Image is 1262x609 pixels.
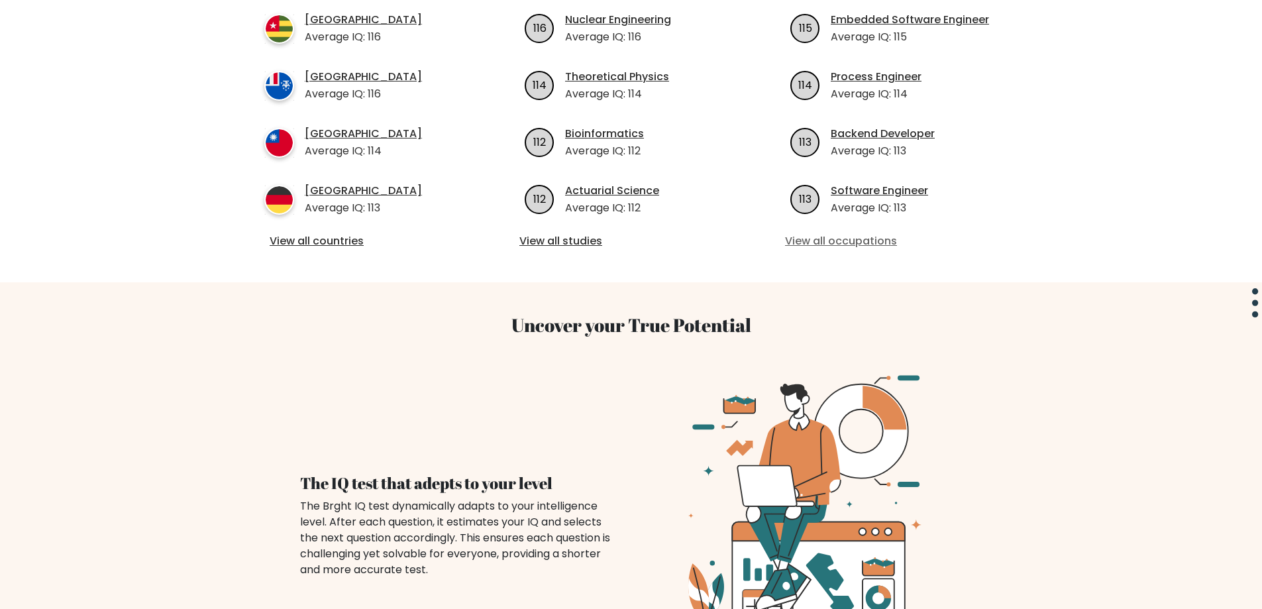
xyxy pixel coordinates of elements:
img: country [264,71,294,101]
div: The Brght IQ test dynamically adapts to your intelligence level. After each question, it estimate... [300,498,615,578]
a: Theoretical Physics [565,69,669,85]
p: Average IQ: 113 [831,200,928,216]
text: 114 [798,77,812,92]
text: 114 [533,77,547,92]
p: Average IQ: 114 [565,86,669,102]
a: Bioinformatics [565,126,644,142]
p: Average IQ: 116 [565,29,671,45]
a: View all occupations [785,233,1008,249]
p: Average IQ: 116 [305,86,422,102]
a: [GEOGRAPHIC_DATA] [305,12,422,28]
a: Actuarial Science [565,183,659,199]
text: 112 [533,191,546,206]
img: country [264,185,294,215]
h4: The IQ test that adepts to your level [300,474,615,493]
p: Average IQ: 112 [565,143,644,159]
a: [GEOGRAPHIC_DATA] [305,183,422,199]
p: Average IQ: 113 [305,200,422,216]
a: Nuclear Engineering [565,12,671,28]
a: View all studies [519,233,743,249]
p: Average IQ: 114 [831,86,921,102]
text: 113 [799,191,812,206]
a: [GEOGRAPHIC_DATA] [305,126,422,142]
text: 112 [533,134,546,149]
p: Average IQ: 116 [305,29,422,45]
a: [GEOGRAPHIC_DATA] [305,69,422,85]
img: country [264,14,294,44]
text: 116 [533,20,547,35]
p: Average IQ: 115 [831,29,989,45]
a: Backend Developer [831,126,935,142]
p: Average IQ: 112 [565,200,659,216]
text: 113 [799,134,812,149]
text: 115 [799,20,812,35]
a: Process Engineer [831,69,921,85]
p: Average IQ: 113 [831,143,935,159]
img: country [264,128,294,158]
p: Average IQ: 114 [305,143,422,159]
a: View all countries [270,233,461,249]
a: Software Engineer [831,183,928,199]
h3: Uncover your True Potential [202,314,1061,337]
a: Embedded Software Engineer [831,12,989,28]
